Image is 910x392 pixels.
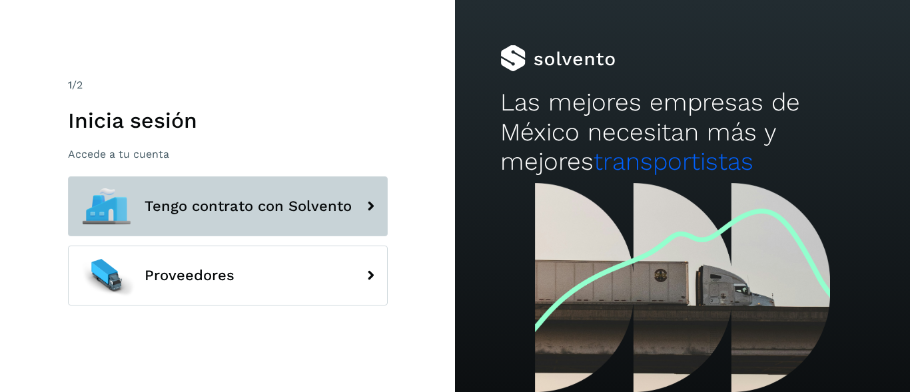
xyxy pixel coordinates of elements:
[68,176,388,236] button: Tengo contrato con Solvento
[68,79,72,91] span: 1
[145,198,352,214] span: Tengo contrato con Solvento
[68,246,388,305] button: Proveedores
[594,147,753,176] span: transportistas
[68,77,388,93] div: /2
[145,268,234,284] span: Proveedores
[68,148,388,160] p: Accede a tu cuenta
[500,88,864,176] h2: Las mejores empresas de México necesitan más y mejores
[68,108,388,133] h1: Inicia sesión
